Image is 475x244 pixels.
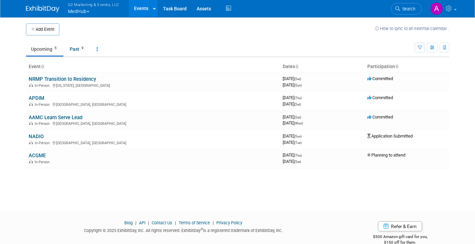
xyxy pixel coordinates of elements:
a: ACGME [29,153,46,159]
span: Application Submitted [367,134,413,139]
a: Refer & Earn [378,221,422,231]
th: Event [26,61,280,72]
img: In-Person Event [29,121,33,125]
span: - [303,134,304,139]
span: [DATE] [283,120,303,126]
a: Search [391,3,422,15]
span: (Wed) [294,121,303,125]
div: Copyright © 2025 ExhibitDay, Inc. All rights reserved. ExhibitDay is a registered trademark of Ex... [26,226,341,234]
span: (Sun) [294,135,302,138]
span: - [302,114,303,119]
span: In-Person [35,160,52,164]
span: (Thu) [294,154,302,157]
span: - [303,153,304,158]
a: Sort by Participation Type [395,64,398,69]
span: | [173,220,178,225]
span: Search [400,6,415,11]
span: (Sat) [294,77,301,81]
span: 9 [80,46,85,51]
a: AAMC Learn Serve Lead [29,114,82,120]
span: Committed [367,114,393,119]
span: [DATE] [283,101,301,106]
span: [DATE] [283,134,304,139]
span: | [146,220,151,225]
a: APDIM [29,95,44,101]
span: [DATE] [283,140,302,145]
a: NRMP Transition to Residency [29,76,96,82]
span: (Sun) [294,83,302,87]
th: Participation [365,61,449,72]
div: [GEOGRAPHIC_DATA], [GEOGRAPHIC_DATA] [29,140,277,145]
span: Committed [367,95,393,100]
a: Contact Us [152,220,172,225]
img: ExhibitDay [26,6,59,12]
span: (Thu) [294,96,302,100]
span: | [211,220,215,225]
a: Upcoming5 [26,43,63,55]
sup: ® [201,227,203,231]
a: Past9 [65,43,90,55]
button: Add Event [26,23,59,35]
span: [DATE] [283,153,304,158]
div: [US_STATE], [GEOGRAPHIC_DATA] [29,82,277,88]
span: [DATE] [283,159,301,164]
span: [DATE] [283,95,304,100]
span: | [134,220,138,225]
span: In-Person [35,102,52,107]
a: Terms of Service [179,220,210,225]
a: Sort by Start Date [295,64,298,69]
span: (Sat) [294,160,301,164]
div: [GEOGRAPHIC_DATA], [GEOGRAPHIC_DATA] [29,120,277,126]
span: In-Person [35,83,52,88]
div: [GEOGRAPHIC_DATA], [GEOGRAPHIC_DATA] [29,101,277,107]
img: Anna Lerner [430,2,443,15]
img: In-Person Event [29,141,33,144]
a: How to sync to an external calendar... [375,26,449,31]
span: (Sat) [294,102,301,106]
span: Planning to attend [367,153,405,158]
a: Blog [124,220,133,225]
span: - [302,76,303,81]
span: 5 [53,46,58,51]
img: In-Person Event [29,83,33,87]
img: In-Person Event [29,102,33,106]
span: Committed [367,76,393,81]
a: NADIO [29,134,44,140]
a: Sort by Event Name [41,64,44,69]
span: (Tue) [294,141,302,145]
img: In-Person Event [29,160,33,163]
a: Privacy Policy [216,220,242,225]
a: API [139,220,145,225]
span: [DATE] [283,76,303,81]
span: In-Person [35,121,52,126]
span: G2 Marketing & Events, LLC [68,1,119,8]
span: - [303,95,304,100]
span: In-Person [35,141,52,145]
span: [DATE] [283,114,303,119]
span: [DATE] [283,82,302,87]
span: (Sat) [294,115,301,119]
th: Dates [280,61,365,72]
